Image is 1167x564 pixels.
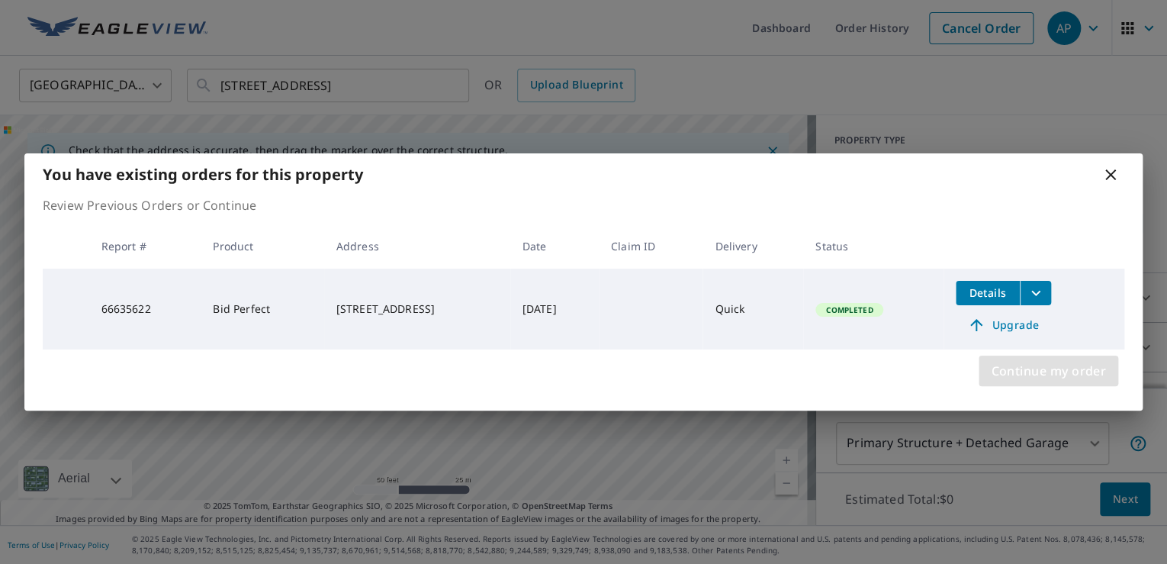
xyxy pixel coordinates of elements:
th: Claim ID [599,224,702,269]
td: Bid Perfect [201,269,323,350]
button: Continue my order [979,356,1118,386]
span: Upgrade [965,316,1042,334]
th: Delivery [702,224,803,269]
span: Continue my order [991,360,1106,382]
td: 66635622 [88,269,201,350]
th: Date [510,224,599,269]
th: Status [803,224,943,269]
p: Review Previous Orders or Continue [43,196,1124,214]
th: Product [201,224,323,269]
b: You have existing orders for this property [43,164,363,185]
th: Report # [88,224,201,269]
th: Address [324,224,510,269]
button: filesDropdownBtn-66635622 [1020,281,1051,305]
span: Completed [817,305,882,315]
span: Details [965,285,1011,300]
button: detailsBtn-66635622 [956,281,1020,305]
a: Upgrade [956,313,1051,337]
td: Quick [702,269,803,350]
td: [DATE] [510,269,599,350]
div: [STREET_ADDRESS] [336,301,498,317]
